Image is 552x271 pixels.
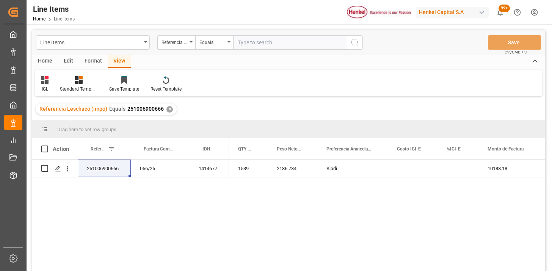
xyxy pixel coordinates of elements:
span: Referencia Leschaco (impo) [91,146,105,152]
div: 10188.18 [478,160,542,177]
button: show 100 new notifications [492,4,509,21]
div: ✕ [166,106,173,113]
span: 251006900666 [127,106,164,112]
div: Save Template [109,86,139,92]
div: Edit [58,55,79,68]
span: Referencia Leschaco (impo) [39,106,107,112]
button: Henkel Capital S.A [416,5,492,19]
span: Equals [109,106,125,112]
span: Ctrl/CMD + S [505,49,527,55]
span: Peso Neto - Factura [277,146,301,152]
div: Equals [199,37,225,46]
div: 251006900666 [78,160,131,177]
div: View [108,55,131,68]
span: QTY - Factura [238,146,252,152]
a: Home [33,16,45,22]
div: Henkel Capital S.A [416,7,489,18]
div: IGI. [41,86,49,92]
div: Line Items [40,37,141,47]
button: open menu [195,35,233,50]
span: %IGI-E [447,146,461,152]
div: 056/25 [131,160,190,177]
input: Type to search [233,35,347,50]
div: 1414677 [190,160,229,177]
div: Aladi [317,160,388,177]
button: Help Center [509,4,526,21]
button: open menu [36,35,150,50]
span: Preferencia Arancelaria [326,146,372,152]
button: Save [488,35,541,50]
button: search button [347,35,363,50]
div: Press SPACE to select this row. [32,160,229,177]
div: Home [32,55,58,68]
div: Reset Template [151,86,182,92]
button: open menu [157,35,195,50]
span: 99+ [499,5,510,12]
div: Action [53,146,69,152]
div: Referencia Leschaco (impo) [162,37,187,46]
div: Standard Templates [60,86,98,92]
span: Factura Comercial [144,146,174,152]
span: IDH [202,146,210,152]
div: 2186.734 [268,160,317,177]
div: 1539 [229,160,268,177]
img: Henkel%20logo.jpg_1689854090.jpg [347,6,411,19]
div: Line Items [33,3,75,15]
span: Monto de Factura [488,146,524,152]
span: Drag here to set row groups [57,127,116,132]
span: Costo IGI-E [397,146,421,152]
div: Format [79,55,108,68]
